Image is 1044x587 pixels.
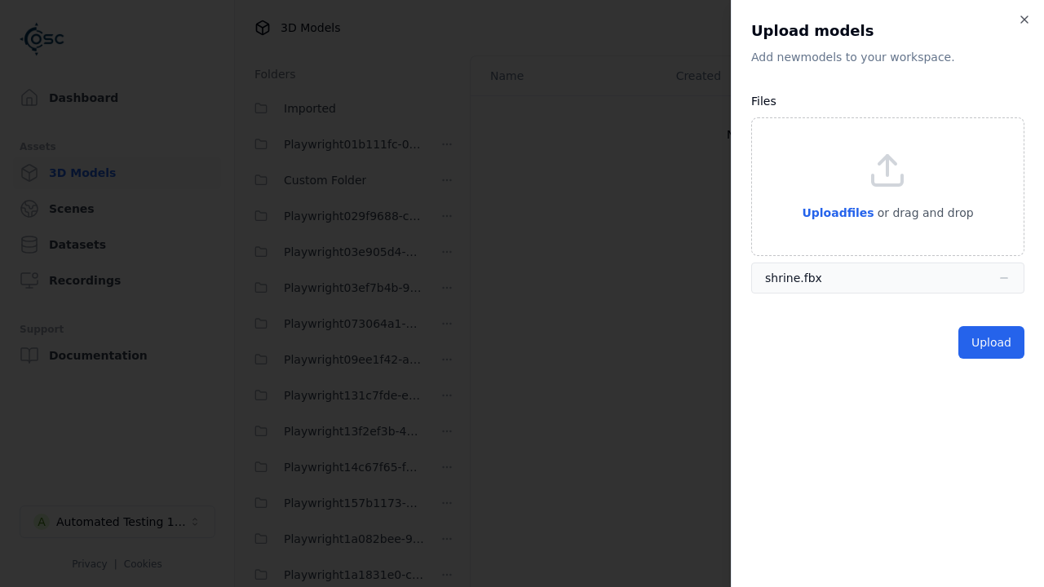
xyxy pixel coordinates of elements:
[958,326,1024,359] button: Upload
[802,206,874,219] span: Upload files
[751,49,1024,65] p: Add new model s to your workspace.
[751,95,776,108] label: Files
[751,20,1024,42] h2: Upload models
[765,270,822,286] div: shrine.fbx
[874,203,974,223] p: or drag and drop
